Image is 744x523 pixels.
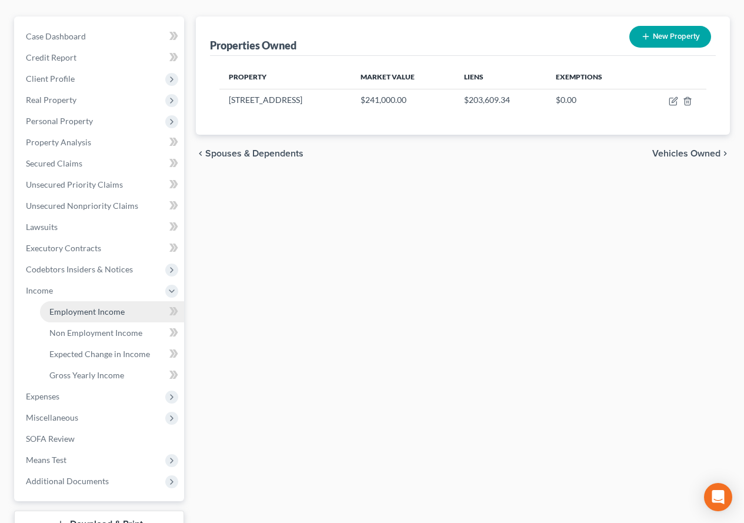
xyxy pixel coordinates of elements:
[26,95,76,105] span: Real Property
[16,216,184,238] a: Lawsuits
[26,116,93,126] span: Personal Property
[16,153,184,174] a: Secured Claims
[16,174,184,195] a: Unsecured Priority Claims
[40,322,184,344] a: Non Employment Income
[205,149,303,158] span: Spouses & Dependents
[455,65,546,89] th: Liens
[26,52,76,62] span: Credit Report
[351,89,455,111] td: $241,000.00
[351,65,455,89] th: Market Value
[546,89,639,111] td: $0.00
[26,201,138,211] span: Unsecured Nonpriority Claims
[16,238,184,259] a: Executory Contracts
[26,179,123,189] span: Unsecured Priority Claims
[26,476,109,486] span: Additional Documents
[26,412,78,422] span: Miscellaneous
[629,26,711,48] button: New Property
[49,370,124,380] span: Gross Yearly Income
[40,344,184,365] a: Expected Change in Income
[720,149,730,158] i: chevron_right
[219,89,351,111] td: [STREET_ADDRESS]
[26,455,66,465] span: Means Test
[652,149,730,158] button: Vehicles Owned chevron_right
[49,328,142,338] span: Non Employment Income
[16,195,184,216] a: Unsecured Nonpriority Claims
[26,391,59,401] span: Expenses
[40,301,184,322] a: Employment Income
[26,222,58,232] span: Lawsuits
[196,149,303,158] button: chevron_left Spouses & Dependents
[26,243,101,253] span: Executory Contracts
[704,483,732,511] div: Open Intercom Messenger
[26,158,82,168] span: Secured Claims
[40,365,184,386] a: Gross Yearly Income
[26,264,133,274] span: Codebtors Insiders & Notices
[196,149,205,158] i: chevron_left
[26,285,53,295] span: Income
[455,89,546,111] td: $203,609.34
[16,47,184,68] a: Credit Report
[652,149,720,158] span: Vehicles Owned
[16,132,184,153] a: Property Analysis
[16,26,184,47] a: Case Dashboard
[210,38,296,52] div: Properties Owned
[26,137,91,147] span: Property Analysis
[26,31,86,41] span: Case Dashboard
[49,307,125,317] span: Employment Income
[49,349,150,359] span: Expected Change in Income
[26,74,75,84] span: Client Profile
[546,65,639,89] th: Exemptions
[219,65,351,89] th: Property
[16,428,184,449] a: SOFA Review
[26,434,75,444] span: SOFA Review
